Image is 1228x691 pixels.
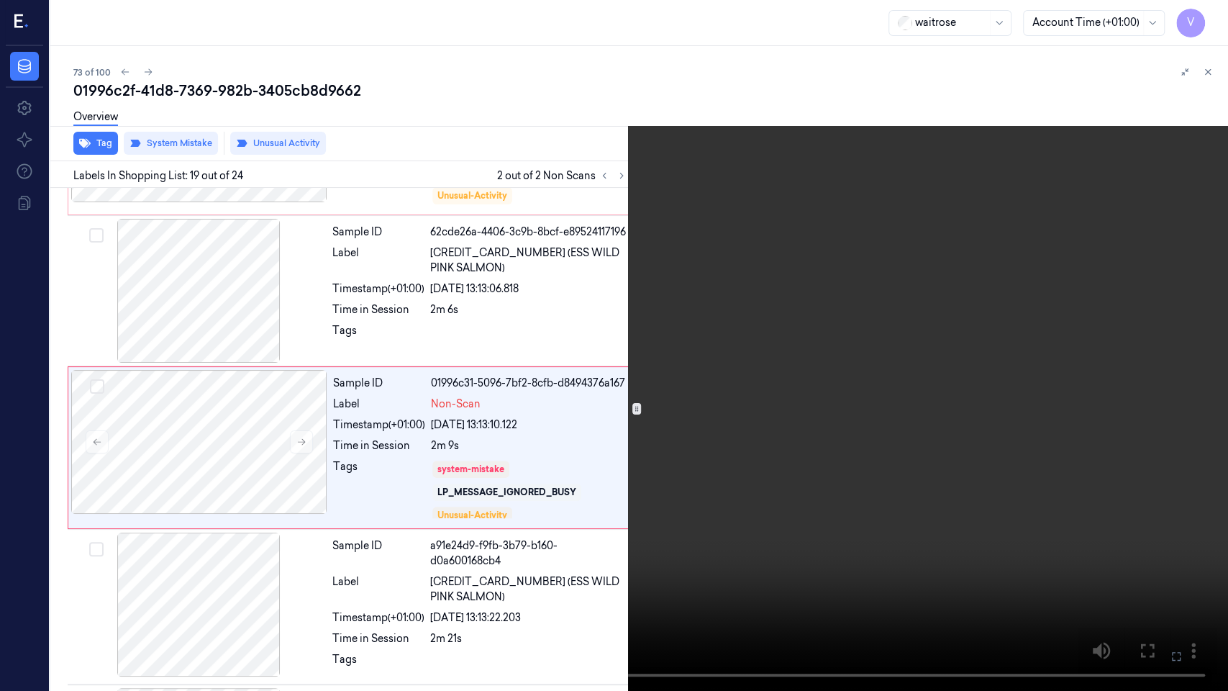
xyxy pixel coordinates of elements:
span: Non-Scan [431,397,481,412]
div: Unusual-Activity [437,509,507,522]
div: Time in Session [332,631,424,646]
button: Unusual Activity [230,132,326,155]
div: 62cde26a-4406-3c9b-8bcf-e89524117196 [430,225,627,240]
div: Label [332,245,424,276]
button: V [1176,9,1205,37]
div: Time in Session [333,438,425,453]
button: Select row [89,542,104,556]
div: Sample ID [333,376,425,391]
div: Timestamp (+01:00) [332,610,424,625]
div: Unusual-Activity [437,189,507,202]
div: a91e24d9-f9fb-3b79-b160-d0a600168cb4 [430,538,627,569]
div: 2m 21s [430,631,627,646]
button: Tag [73,132,118,155]
span: [CREDIT_CARD_NUMBER] (ESS WILD PINK SALMON) [430,245,627,276]
span: [CREDIT_CARD_NUMBER] (ESS WILD PINK SALMON) [430,574,627,605]
div: system-mistake [437,463,504,476]
div: Label [333,397,425,412]
span: 73 of 100 [73,66,111,78]
div: [DATE] 13:13:06.818 [430,281,627,297]
a: Overview [73,109,118,126]
div: Tags [333,459,425,520]
div: 01996c2f-41d8-7369-982b-3405cb8d9662 [73,81,1216,101]
div: Tags [332,652,424,675]
div: Sample ID [332,225,424,240]
div: Sample ID [332,538,424,569]
div: [DATE] 13:13:22.203 [430,610,627,625]
div: Timestamp (+01:00) [333,417,425,433]
div: Timestamp (+01:00) [332,281,424,297]
button: Select row [89,228,104,243]
div: Tags [332,323,424,346]
div: Time in Session [332,302,424,317]
div: Label [332,574,424,605]
span: Labels In Shopping List: 19 out of 24 [73,168,243,184]
div: 2m 6s [430,302,627,317]
div: 2m 9s [431,438,627,453]
button: System Mistake [124,132,218,155]
button: Select row [90,379,104,394]
span: 2 out of 2 Non Scans [497,167,630,184]
div: LP_MESSAGE_IGNORED_BUSY [437,486,576,499]
div: [DATE] 13:13:10.122 [431,417,627,433]
div: 01996c31-5096-7bf2-8cfb-d8494376a167 [431,376,627,391]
